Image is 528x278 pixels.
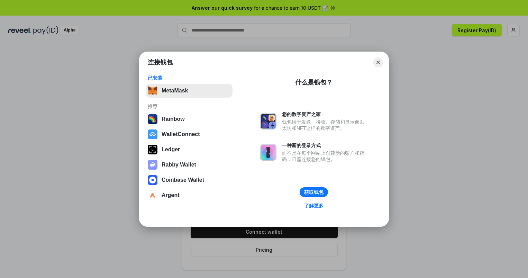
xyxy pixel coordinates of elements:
img: svg+xml,%3Csvg%20width%3D%2228%22%20height%3D%2228%22%20viewBox%3D%220%200%2028%2028%22%20fill%3D... [148,190,157,200]
button: 获取钱包 [300,187,328,197]
button: MetaMask [146,84,233,98]
div: 钱包用于发送、接收、存储和显示像以太坊和NFT这样的数字资产。 [282,119,368,131]
button: Rainbow [146,112,233,126]
h1: 连接钱包 [148,58,173,66]
div: 您的数字资产之家 [282,111,368,117]
img: svg+xml,%3Csvg%20width%3D%22120%22%20height%3D%22120%22%20viewBox%3D%220%200%20120%20120%22%20fil... [148,114,157,124]
img: svg+xml,%3Csvg%20width%3D%2228%22%20height%3D%2228%22%20viewBox%3D%220%200%2028%2028%22%20fill%3D... [148,175,157,185]
div: Rainbow [162,116,185,122]
img: svg+xml,%3Csvg%20width%3D%2228%22%20height%3D%2228%22%20viewBox%3D%220%200%2028%2028%22%20fill%3D... [148,129,157,139]
div: 什么是钱包？ [295,78,333,87]
button: WalletConnect [146,127,233,141]
div: Rabby Wallet [162,162,196,168]
div: Ledger [162,146,180,153]
div: 而不是在每个网站上创建新的账户和密码，只需连接您的钱包。 [282,150,368,162]
button: Rabby Wallet [146,158,233,172]
img: svg+xml,%3Csvg%20xmlns%3D%22http%3A%2F%2Fwww.w3.org%2F2000%2Fsvg%22%20fill%3D%22none%22%20viewBox... [260,113,276,129]
button: Argent [146,188,233,202]
div: 获取钱包 [304,189,324,195]
img: svg+xml,%3Csvg%20fill%3D%22none%22%20height%3D%2233%22%20viewBox%3D%220%200%2035%2033%22%20width%... [148,86,157,96]
button: Close [373,57,383,67]
a: 了解更多 [300,201,328,210]
img: svg+xml,%3Csvg%20xmlns%3D%22http%3A%2F%2Fwww.w3.org%2F2000%2Fsvg%22%20width%3D%2228%22%20height%3... [148,145,157,154]
button: Ledger [146,143,233,156]
img: svg+xml,%3Csvg%20xmlns%3D%22http%3A%2F%2Fwww.w3.org%2F2000%2Fsvg%22%20fill%3D%22none%22%20viewBox... [260,144,276,161]
div: 一种新的登录方式 [282,142,368,149]
div: Coinbase Wallet [162,177,204,183]
button: Coinbase Wallet [146,173,233,187]
div: 推荐 [148,103,230,109]
div: Argent [162,192,180,198]
div: WalletConnect [162,131,200,137]
div: 了解更多 [304,203,324,209]
div: MetaMask [162,88,188,94]
img: svg+xml,%3Csvg%20xmlns%3D%22http%3A%2F%2Fwww.w3.org%2F2000%2Fsvg%22%20fill%3D%22none%22%20viewBox... [148,160,157,170]
div: 已安装 [148,75,230,81]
